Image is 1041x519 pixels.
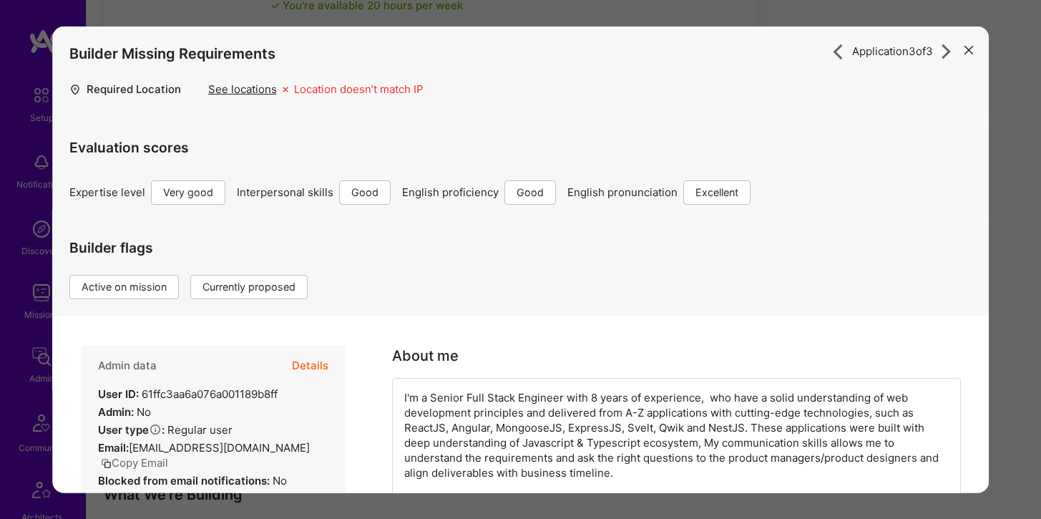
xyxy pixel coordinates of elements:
div: No [98,473,287,488]
h4: Builder Missing Requirements [69,45,275,62]
div: See locations [208,81,277,96]
div: Active on mission [69,275,179,299]
div: Excellent [683,180,751,205]
i: icon Copy [101,458,112,469]
i: icon Missing [283,81,288,97]
div: Currently proposed [190,275,308,299]
span: English pronunciation [567,185,678,200]
i: icon Close [964,46,973,54]
span: Interpersonal skills [237,185,333,200]
div: Good [339,180,391,205]
strong: Email: [98,441,129,455]
div: Regular user [98,422,233,437]
strong: User type : [98,423,165,437]
h4: Admin data [98,359,157,372]
span: Application 3 of 3 [852,44,933,59]
i: icon ArrowRight [830,43,846,59]
button: Copy Email [101,455,168,470]
div: About me [391,345,458,367]
button: Details [292,345,328,387]
div: modal [52,26,989,493]
a: [URL][DOMAIN_NAME] [145,492,259,505]
strong: Blocked from email notifications: [98,474,273,488]
strong: User ID: [98,387,139,401]
span: [EMAIL_ADDRESS][DOMAIN_NAME] [129,441,310,455]
div: No [98,404,151,419]
h4: Evaluation scores [69,140,972,156]
span: English proficiency [402,185,499,200]
i: icon ArrowRight [939,43,955,59]
div: Good [504,180,556,205]
div: Location doesn’t match IP [294,81,424,104]
i: Help [149,423,162,436]
strong: LinkedIn: [98,492,145,505]
div: 61ffc3aa6a076a001189b8ff [98,387,278,402]
i: icon Location [69,81,81,97]
h4: Builder flags [69,240,319,256]
div: Required Location [87,81,208,104]
strong: Admin: [98,405,134,419]
div: Very good [151,180,225,205]
span: Expertise level [69,185,145,200]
